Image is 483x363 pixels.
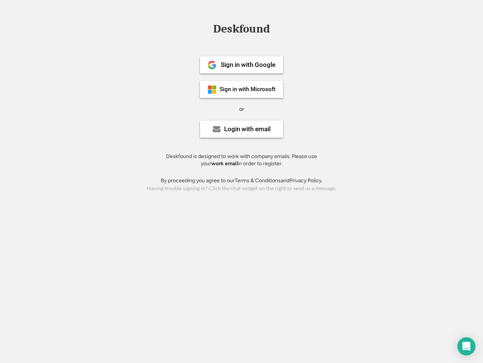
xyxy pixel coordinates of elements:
div: Login with email [224,126,271,132]
a: Privacy Policy. [289,177,323,184]
img: ms-symbollockup_mssymbol_19.png [208,85,217,94]
div: By proceeding you agree to our and [161,177,323,185]
div: Deskfound [209,23,274,35]
div: Sign in with Google [221,62,275,68]
img: 1024px-Google__G__Logo.svg.png [208,60,217,70]
strong: work email [211,160,238,167]
div: Open Intercom Messenger [457,337,475,355]
div: Sign in with Microsoft [220,87,275,92]
div: or [239,105,244,113]
a: Terms & Conditions [235,177,281,184]
div: Deskfound is designed to work with company emails. Please use your in order to register. [157,153,326,168]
